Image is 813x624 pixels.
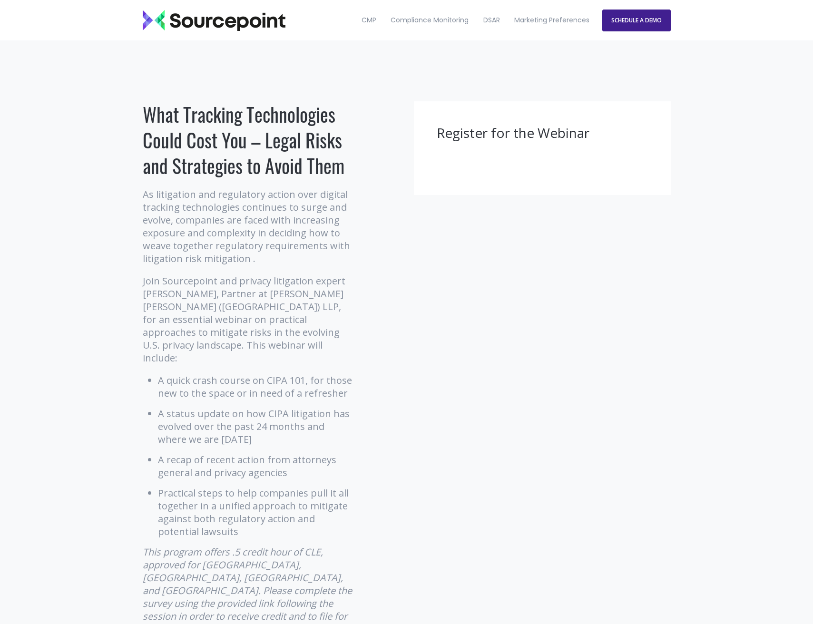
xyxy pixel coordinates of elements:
li: A quick crash course on CIPA 101, for those new to the space or in need of a refresher [158,374,354,400]
li: A recap of recent action from attorneys general and privacy agencies [158,453,354,479]
h1: What Tracking Technologies Could Cost You – Legal Risks and Strategies to Avoid Them [143,101,354,178]
li: Practical steps to help companies pull it all together in a unified approach to mitigate against ... [158,487,354,538]
p: As litigation and regulatory action over digital tracking technologies continues to surge and evo... [143,188,354,265]
h3: Register for the Webinar [437,124,648,142]
p: Join Sourcepoint and privacy litigation expert [PERSON_NAME], Partner at [PERSON_NAME] [PERSON_NA... [143,274,354,364]
li: A status update on how CIPA litigation has evolved over the past 24 months and where we are [DATE] [158,407,354,446]
img: Sourcepoint_logo_black_transparent (2)-2 [143,10,285,31]
a: SCHEDULE A DEMO [602,10,671,31]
